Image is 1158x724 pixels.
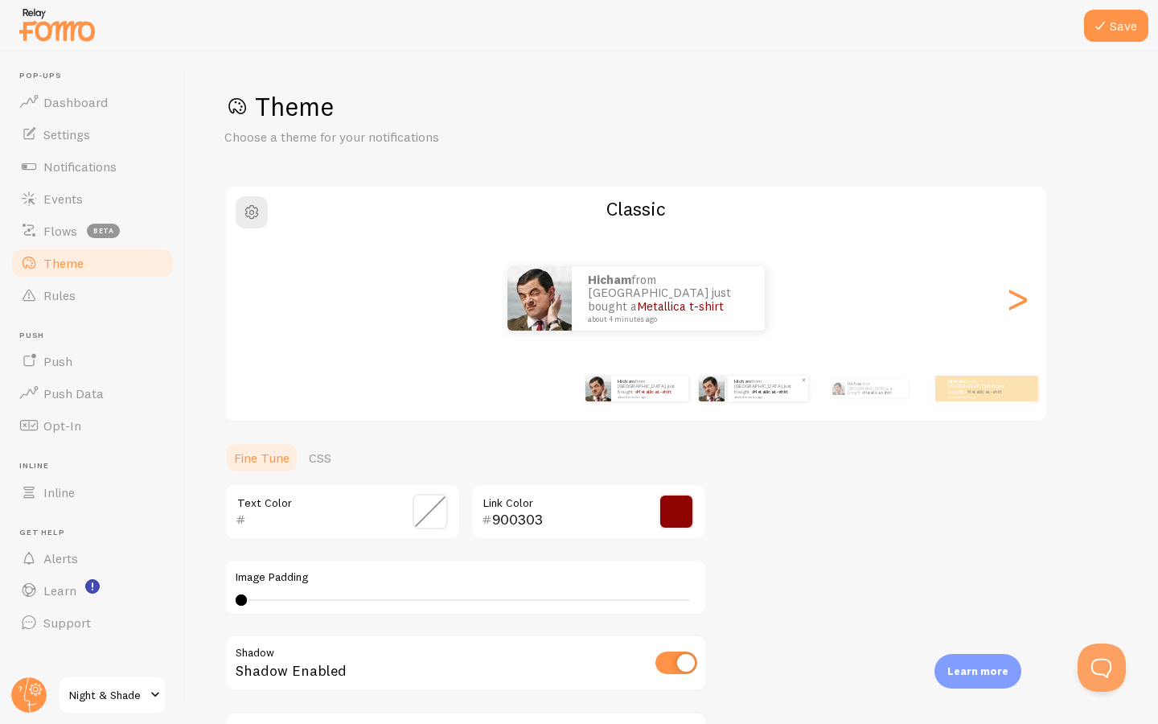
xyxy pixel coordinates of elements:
[69,685,146,705] span: Night & Shade
[507,266,572,331] img: Fomo
[10,183,175,215] a: Events
[224,635,707,693] div: Shadow Enabled
[19,528,175,538] span: Get Help
[10,377,175,409] a: Push Data
[948,395,1011,398] small: about 4 minutes ago
[10,345,175,377] a: Push
[43,126,90,142] span: Settings
[637,298,724,314] a: Metallica t-shirt
[224,442,299,474] a: Fine Tune
[848,380,901,397] p: from [GEOGRAPHIC_DATA] just bought a
[588,272,631,287] strong: Hicham
[637,389,671,395] a: Metallica t-shirt
[43,353,72,369] span: Push
[58,676,166,714] a: Night & Shade
[10,476,175,508] a: Inline
[10,86,175,118] a: Dashboard
[19,331,175,341] span: Push
[585,376,611,401] img: Fomo
[734,378,802,398] p: from [GEOGRAPHIC_DATA] just bought a
[699,376,725,401] img: Fomo
[10,574,175,607] a: Learn
[43,287,76,303] span: Rules
[43,255,84,271] span: Theme
[618,378,682,398] p: from [GEOGRAPHIC_DATA] just bought a
[299,442,341,474] a: CSS
[734,378,752,385] strong: Hicham
[43,191,83,207] span: Events
[85,579,100,594] svg: <p>Watch New Feature Tutorials!</p>
[948,378,966,385] strong: Hicham
[19,461,175,471] span: Inline
[43,223,77,239] span: Flows
[734,395,800,398] small: about 4 minutes ago
[588,315,744,323] small: about 4 minutes ago
[10,542,175,574] a: Alerts
[967,389,1002,395] a: Metallica t-shirt
[588,274,749,323] p: from [GEOGRAPHIC_DATA] just bought a
[43,385,104,401] span: Push Data
[17,4,97,45] img: fomo-relay-logo-orange.svg
[224,128,610,146] p: Choose a theme for your notifications
[10,279,175,311] a: Rules
[10,409,175,442] a: Opt-In
[226,196,1046,221] h2: Classic
[10,607,175,639] a: Support
[236,570,696,585] label: Image Padding
[947,664,1008,679] p: Learn more
[848,381,863,386] strong: Hicham
[1008,241,1027,356] div: Next slide
[43,94,108,110] span: Dashboard
[43,550,78,566] span: Alerts
[43,615,91,631] span: Support
[43,158,117,175] span: Notifications
[618,378,635,385] strong: Hicham
[10,215,175,247] a: Flows beta
[43,484,75,500] span: Inline
[43,418,81,434] span: Opt-In
[832,382,844,395] img: Fomo
[618,395,680,398] small: about 4 minutes ago
[1078,644,1126,692] iframe: Help Scout Beacon - Open
[10,247,175,279] a: Theme
[10,150,175,183] a: Notifications
[864,390,891,395] a: Metallica t-shirt
[948,378,1012,398] p: from [GEOGRAPHIC_DATA] just bought a
[87,224,120,238] span: beta
[754,389,788,395] a: Metallica t-shirt
[43,582,76,599] span: Learn
[10,118,175,150] a: Settings
[934,654,1021,689] div: Learn more
[224,90,1119,123] h1: Theme
[19,71,175,81] span: Pop-ups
